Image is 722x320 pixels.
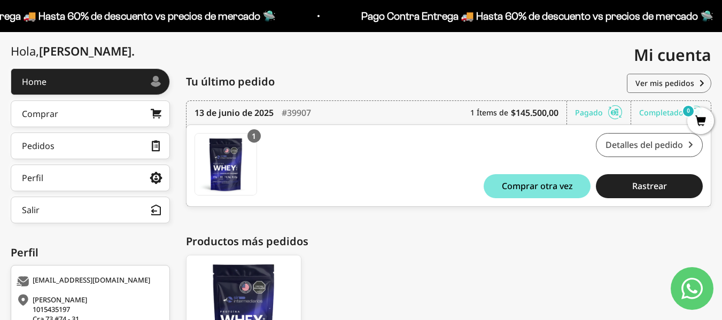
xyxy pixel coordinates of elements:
[511,106,558,119] b: $145.500,00
[11,165,170,191] a: Perfil
[484,174,591,198] button: Comprar otra vez
[361,7,713,25] p: Pago Contra Entrega 🚚 Hasta 60% de descuento vs precios de mercado 🛸
[11,100,170,127] a: Comprar
[687,116,714,128] a: 0
[17,276,161,287] div: [EMAIL_ADDRESS][DOMAIN_NAME]
[195,106,274,119] time: 13 de junio de 2025
[195,133,257,196] a: Proteína Whey - Chocolate / 2 libras (910g)
[634,44,711,66] span: Mi cuenta
[22,206,40,214] div: Salir
[186,74,275,90] span: Tu último pedido
[11,245,170,261] div: Perfil
[639,101,703,124] div: Completado
[502,182,573,190] span: Comprar otra vez
[632,182,667,190] span: Rastrear
[575,101,631,124] div: Pagado
[682,105,695,118] mark: 0
[186,233,711,249] div: Productos más pedidos
[22,77,46,86] div: Home
[195,134,257,195] img: Translation missing: es.Proteína Whey - Chocolate / 2 libras (910g)
[11,132,170,159] a: Pedidos
[22,174,43,182] div: Perfil
[11,44,135,58] div: Hola,
[22,110,58,118] div: Comprar
[470,101,567,124] div: 1 Ítems de
[22,142,55,150] div: Pedidos
[627,74,711,93] a: Ver mis pedidos
[11,68,170,95] a: Home
[247,129,261,143] div: 1
[11,197,170,223] button: Salir
[596,174,703,198] button: Rastrear
[39,43,135,59] span: [PERSON_NAME]
[131,43,135,59] span: .
[282,101,311,124] div: #39907
[596,133,703,157] a: Detalles del pedido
